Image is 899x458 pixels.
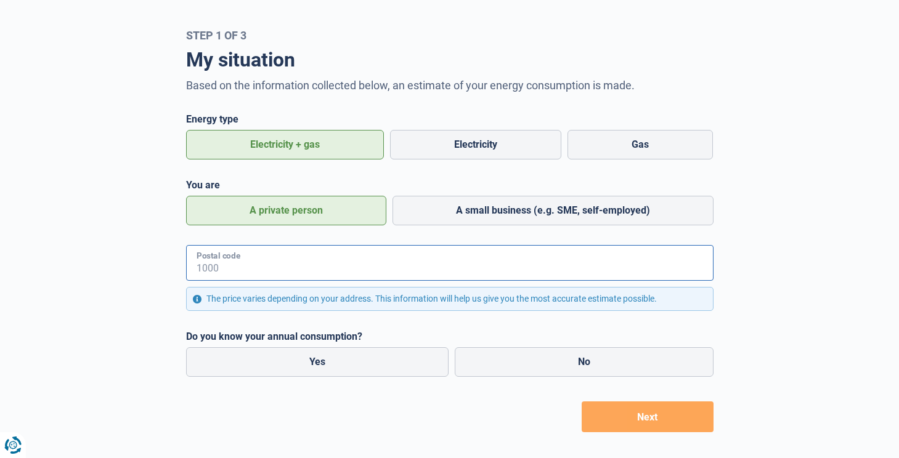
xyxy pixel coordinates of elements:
[250,204,323,216] font: A private person
[578,356,590,368] font: No
[454,139,497,150] font: Electricity
[632,139,649,150] font: Gas
[582,401,714,432] button: Next
[186,179,220,191] font: You are
[206,294,657,303] font: The price varies depending on your address. This information will help us give you the most accur...
[309,356,325,368] font: Yes
[186,29,246,42] font: Step 1 of 3
[637,411,657,423] font: Next
[250,139,320,150] font: Electricity + gas
[186,48,295,71] font: My situation
[186,245,714,281] input: 1000
[456,204,650,216] font: A small business (e.g. SME, self-employed)
[186,113,238,125] font: Energy type
[186,79,635,92] font: Based on the information collected below, an estimate of your energy consumption is made.
[186,331,362,342] font: Do you know your annual consumption?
